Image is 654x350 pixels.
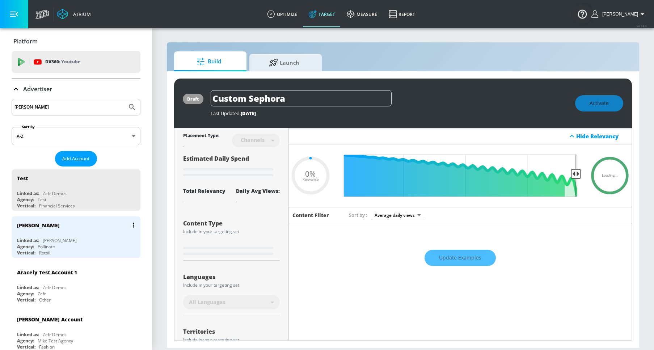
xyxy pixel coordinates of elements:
p: Advertiser [23,85,52,93]
div: Agency: [17,197,34,203]
span: All Languages [189,299,225,306]
div: Advertiser [12,79,140,99]
div: Vertical: [17,344,35,350]
div: TestLinked as:Zefr DemosAgency:TestVertical:Financial Services [12,169,140,211]
input: Final Threshold [339,155,581,197]
div: Test [17,175,28,182]
div: [PERSON_NAME]Linked as:[PERSON_NAME]Agency:PollinateVertical:Retail [12,216,140,258]
div: Linked as: [17,190,39,197]
div: Zefr [38,291,46,297]
p: Youtube [61,58,80,66]
div: Languages [183,274,280,280]
a: optimize [261,1,303,27]
div: Total Relevancy [183,187,225,194]
div: Average daily views [371,210,423,220]
span: Estimated Daily Spend [183,155,249,163]
button: Open Resource Center [572,4,592,24]
a: measure [341,1,383,27]
a: Report [383,1,421,27]
div: Vertical: [17,203,35,209]
p: DV360: [45,58,80,66]
button: Submit Search [124,99,140,115]
span: Relevance [303,178,318,181]
a: Atrium [57,9,91,20]
div: Other [39,297,51,303]
div: Linked as: [17,332,39,338]
div: Vertical: [17,297,35,303]
div: Zefr Demos [43,332,67,338]
div: A-Z [12,127,140,145]
div: Atrium [70,11,91,17]
span: Sort by [349,212,367,218]
span: v 4.24.0 [637,24,647,28]
span: Loading... [602,174,618,177]
div: Include in your targeting set [183,283,280,287]
div: Last Updated: [211,110,568,117]
div: Fashion [39,344,55,350]
div: Agency: [17,291,34,297]
div: Placement Type: [183,132,219,140]
input: Search by name [14,102,124,112]
span: login as: guillermo.cabrera@zefr.com [599,12,638,17]
div: Vertical: [17,250,35,256]
div: DV360: Youtube [12,51,140,73]
div: Agency: [17,338,34,344]
div: Mike Test Agency [38,338,73,344]
span: Launch [257,54,312,71]
div: Aracely Test Account 1Linked as:Zefr DemosAgency:ZefrVertical:Other [12,263,140,305]
span: Add Account [62,155,90,163]
div: Zefr Demos [43,190,67,197]
div: Retail [39,250,50,256]
div: Include in your targeting set [183,229,280,234]
button: [PERSON_NAME] [591,10,647,18]
div: Hide Relevancy [576,132,628,140]
button: Add Account [55,151,97,166]
div: Pollinate [38,244,55,250]
div: Platform [12,31,140,51]
div: Channels [237,137,268,143]
label: Sort By [21,125,36,129]
div: Agency: [17,244,34,250]
div: Hide Relevancy [289,128,632,144]
div: Content Type [183,220,280,226]
p: Platform [13,37,38,45]
div: [PERSON_NAME] Account [17,316,83,323]
div: Estimated Daily Spend [183,155,280,179]
div: Aracely Test Account 1 [17,269,77,276]
div: [PERSON_NAME] [17,222,60,229]
div: Test [38,197,46,203]
div: draft [187,96,199,102]
a: Target [303,1,341,27]
span: Build [181,53,236,70]
div: Linked as: [17,284,39,291]
h6: Content Filter [292,212,329,219]
span: [DATE] [241,110,256,117]
div: Territories [183,329,280,334]
div: Zefr Demos [43,284,67,291]
span: 0% [305,170,316,178]
div: Include in your targeting set [183,338,280,342]
div: Financial Services [39,203,75,209]
div: Linked as: [17,237,39,244]
div: [PERSON_NAME] [43,237,77,244]
div: All Languages [183,295,280,309]
div: Daily Avg Views: [236,187,280,194]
